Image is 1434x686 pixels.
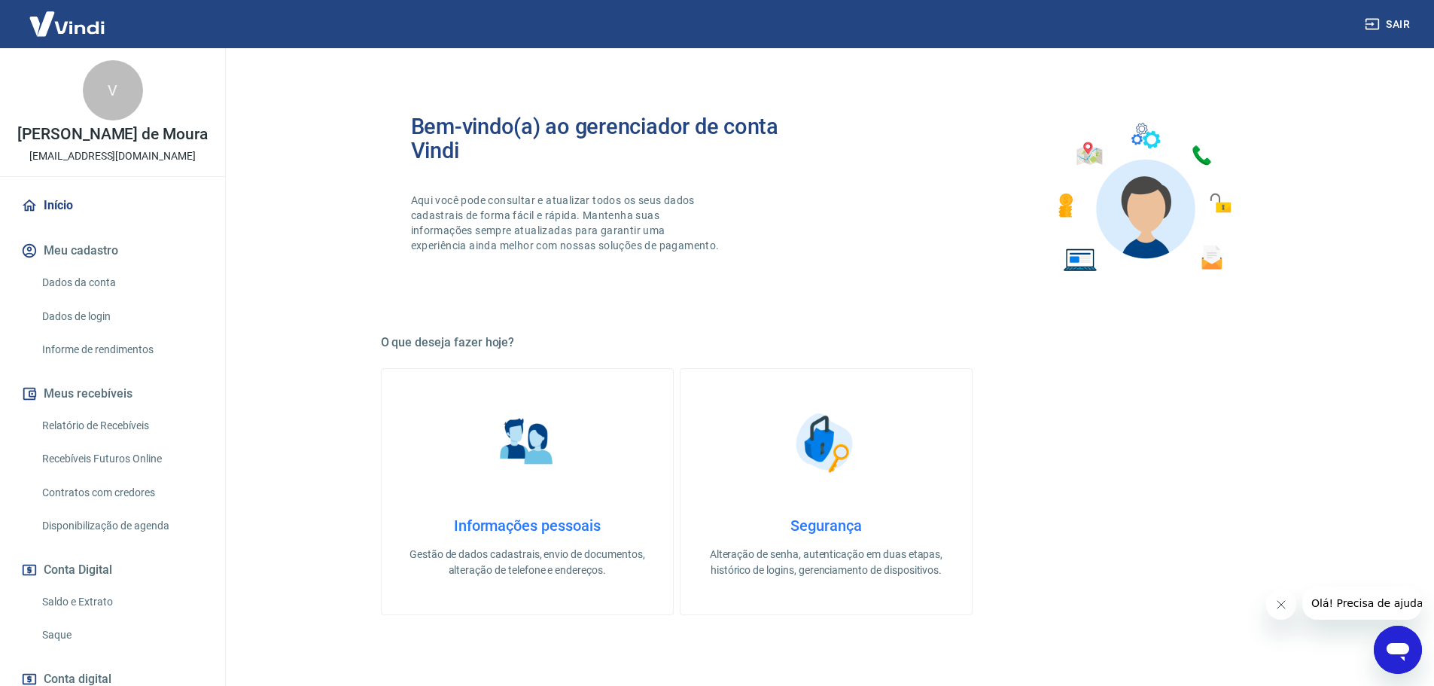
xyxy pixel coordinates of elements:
a: Dados da conta [36,267,207,298]
a: Saldo e Extrato [36,587,207,617]
img: Segurança [788,405,863,480]
h5: O que deseja fazer hoje? [381,335,1272,350]
button: Meus recebíveis [18,377,207,410]
a: Relatório de Recebíveis [36,410,207,441]
iframe: Fechar mensagem [1266,590,1296,620]
p: Alteração de senha, autenticação em duas etapas, histórico de logins, gerenciamento de dispositivos. [705,547,948,578]
div: V [83,60,143,120]
button: Sair [1362,11,1416,38]
a: Dados de login [36,301,207,332]
iframe: Botão para abrir a janela de mensagens [1374,626,1422,674]
button: Conta Digital [18,553,207,587]
p: Gestão de dados cadastrais, envio de documentos, alteração de telefone e endereços. [406,547,649,578]
h2: Bem-vindo(a) ao gerenciador de conta Vindi [411,114,827,163]
span: Olá! Precisa de ajuda? [9,11,126,23]
a: Início [18,189,207,222]
a: Contratos com credores [36,477,207,508]
p: [EMAIL_ADDRESS][DOMAIN_NAME] [29,148,196,164]
a: Saque [36,620,207,651]
h4: Informações pessoais [406,517,649,535]
button: Meu cadastro [18,234,207,267]
a: Recebíveis Futuros Online [36,444,207,474]
p: [PERSON_NAME] de Moura [17,127,208,142]
img: Imagem de um avatar masculino com diversos icones exemplificando as funcionalidades do gerenciado... [1045,114,1242,281]
iframe: Mensagem da empresa [1302,587,1422,620]
a: SegurançaSegurançaAlteração de senha, autenticação em duas etapas, histórico de logins, gerenciam... [680,368,973,615]
a: Informe de rendimentos [36,334,207,365]
a: Informações pessoaisInformações pessoaisGestão de dados cadastrais, envio de documentos, alteraçã... [381,368,674,615]
a: Disponibilização de agenda [36,511,207,541]
img: Informações pessoais [489,405,565,480]
h4: Segurança [705,517,948,535]
img: Vindi [18,1,116,47]
p: Aqui você pode consultar e atualizar todos os seus dados cadastrais de forma fácil e rápida. Mant... [411,193,723,253]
